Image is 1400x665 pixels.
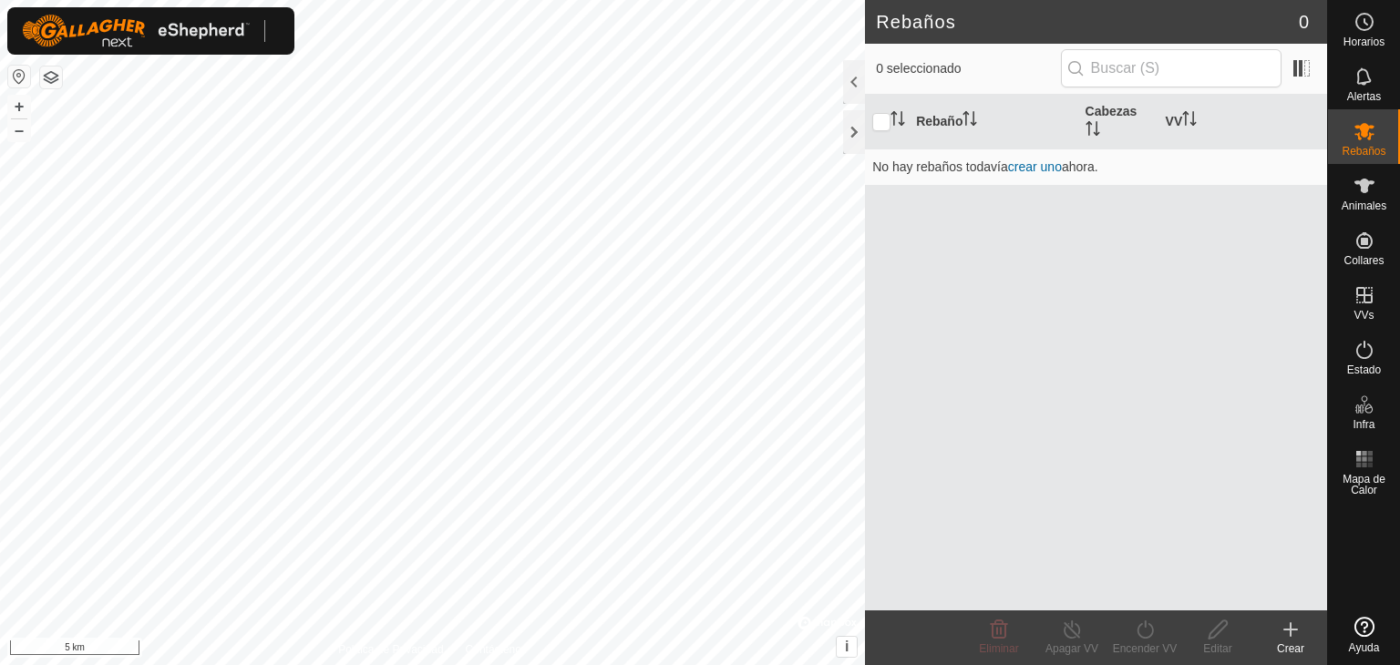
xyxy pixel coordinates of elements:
div: Apagar VV [1035,640,1108,657]
span: Alertas [1347,91,1381,102]
span: i [845,639,849,654]
p-sorticon: Activar para ordenar [962,114,977,128]
div: Editar [1181,640,1254,657]
p-sorticon: Activar para ordenar [1086,124,1100,138]
span: Rebaños [1342,146,1385,157]
span: Estado [1347,364,1381,375]
button: Restablecer Mapa [8,66,30,87]
button: – [8,119,30,141]
span: 0 [1299,8,1309,36]
td: No hay rebaños todavía ahora. [865,148,1327,185]
button: i [837,637,857,657]
span: Eliminar [979,642,1018,655]
span: Animales [1342,200,1386,211]
h2: Rebaños [876,11,1299,33]
th: Cabezas [1078,95,1158,149]
button: + [8,96,30,118]
span: Infra [1353,419,1374,430]
span: Ayuda [1349,642,1380,653]
span: Collares [1343,255,1384,266]
span: VVs [1354,310,1374,321]
a: Política de Privacidad [338,641,443,658]
img: Logo Gallagher [22,15,250,47]
span: Horarios [1343,36,1385,47]
p-sorticon: Activar para ordenar [1182,114,1197,128]
a: Contáctenos [466,641,527,658]
p-sorticon: Activar para ordenar [890,114,905,128]
span: Mapa de Calor [1333,474,1395,496]
a: Ayuda [1328,609,1400,660]
span: 0 seleccionado [876,59,1060,78]
div: Encender VV [1108,640,1181,657]
th: VV [1158,95,1327,149]
input: Buscar (S) [1061,49,1282,87]
th: Rebaño [909,95,1077,149]
a: crear uno [1008,159,1062,174]
div: Crear [1254,640,1327,657]
button: Capas del Mapa [40,66,62,88]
